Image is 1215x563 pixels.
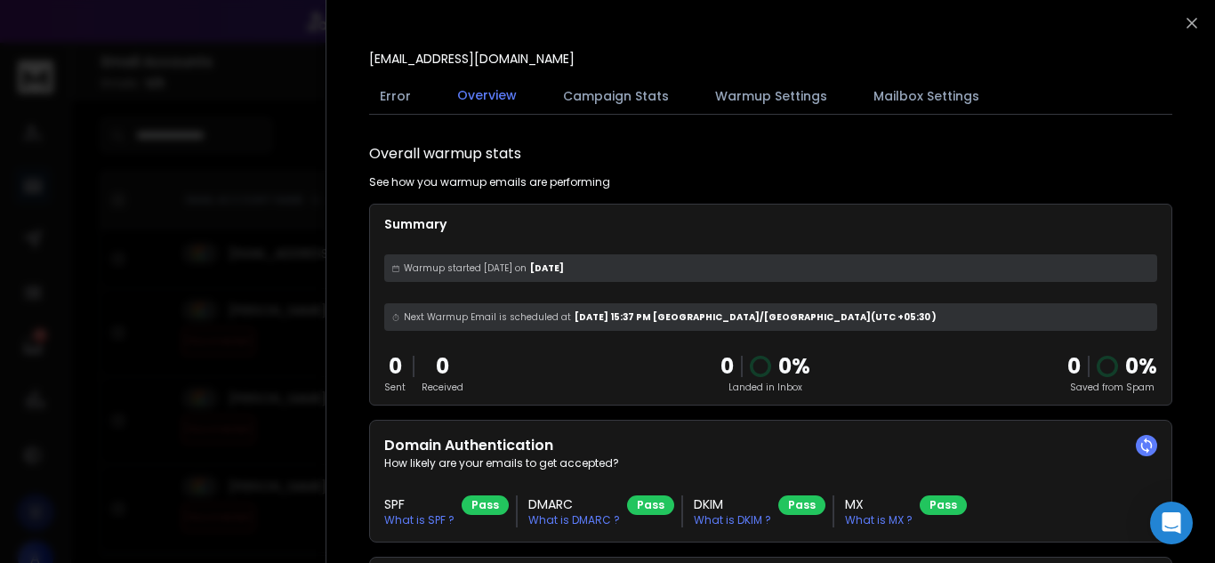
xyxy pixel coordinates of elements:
[384,513,455,527] p: What is SPF ?
[778,352,810,381] p: 0 %
[1067,381,1157,394] p: Saved from Spam
[1067,351,1081,381] strong: 0
[720,352,734,381] p: 0
[404,261,527,275] span: Warmup started [DATE] on
[369,143,521,165] h1: Overall warmup stats
[845,513,913,527] p: What is MX ?
[462,495,509,515] div: Pass
[422,381,463,394] p: Received
[528,513,620,527] p: What is DMARC ?
[1125,352,1157,381] p: 0 %
[369,175,610,189] p: See how you warmup emails are performing
[845,495,913,513] h3: MX
[422,352,463,381] p: 0
[552,76,680,116] button: Campaign Stats
[369,50,575,68] p: [EMAIL_ADDRESS][DOMAIN_NAME]
[694,513,771,527] p: What is DKIM ?
[384,215,1157,233] p: Summary
[384,456,1157,471] p: How likely are your emails to get accepted?
[404,310,571,324] span: Next Warmup Email is scheduled at
[384,352,406,381] p: 0
[778,495,825,515] div: Pass
[694,495,771,513] h3: DKIM
[1150,502,1193,544] div: Open Intercom Messenger
[384,303,1157,331] div: [DATE] 15:37 PM [GEOGRAPHIC_DATA]/[GEOGRAPHIC_DATA] (UTC +05:30 )
[863,76,990,116] button: Mailbox Settings
[384,435,1157,456] h2: Domain Authentication
[627,495,674,515] div: Pass
[920,495,967,515] div: Pass
[720,381,810,394] p: Landed in Inbox
[528,495,620,513] h3: DMARC
[384,495,455,513] h3: SPF
[384,381,406,394] p: Sent
[369,76,422,116] button: Error
[447,76,527,117] button: Overview
[704,76,838,116] button: Warmup Settings
[384,254,1157,282] div: [DATE]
